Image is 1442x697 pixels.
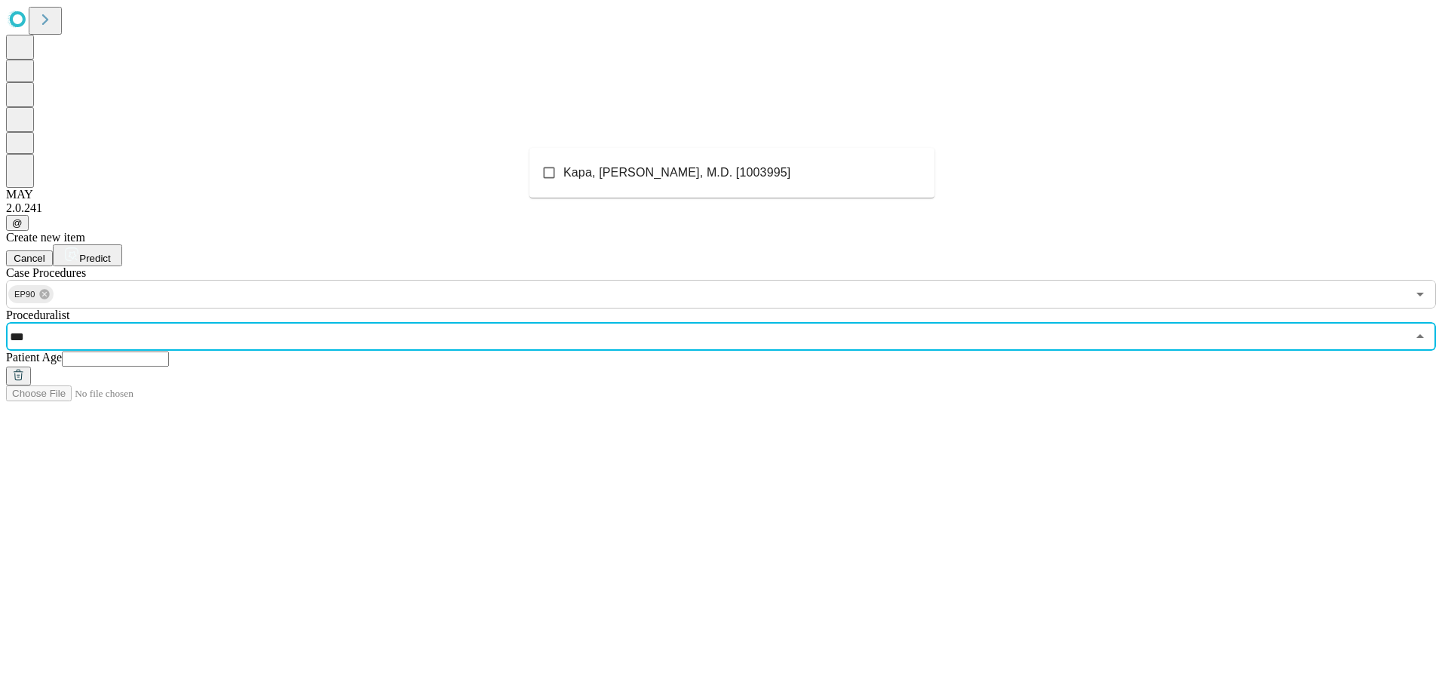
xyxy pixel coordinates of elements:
span: Cancel [14,253,45,264]
div: MAY [6,188,1436,201]
button: @ [6,215,29,231]
button: Cancel [6,250,53,266]
span: Predict [79,253,110,264]
button: Predict [53,244,122,266]
div: 2.0.241 [6,201,1436,215]
button: Close [1410,326,1431,347]
span: EP90 [8,286,41,303]
span: Patient Age [6,351,62,364]
span: Scheduled Procedure [6,266,86,279]
span: Kapa, [PERSON_NAME], M.D. [1003995] [563,164,790,182]
button: Open [1410,284,1431,305]
div: EP90 [8,285,54,303]
span: Proceduralist [6,309,69,321]
span: Create new item [6,231,85,244]
span: @ [12,217,23,229]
